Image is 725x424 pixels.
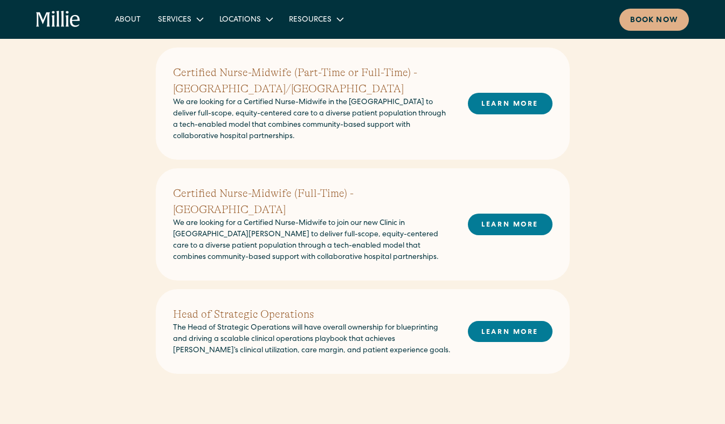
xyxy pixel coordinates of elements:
[106,10,149,28] a: About
[211,10,280,28] div: Locations
[468,93,553,114] a: LEARN MORE
[619,9,689,31] a: Book now
[468,214,553,235] a: LEARN MORE
[173,65,451,97] h2: Certified Nurse-Midwife (Part-Time or Full-Time) - [GEOGRAPHIC_DATA]/[GEOGRAPHIC_DATA]
[173,186,451,218] h2: Certified Nurse-Midwife (Full-Time) - [GEOGRAPHIC_DATA]
[468,321,553,342] a: LEARN MORE
[36,11,80,28] a: home
[149,10,211,28] div: Services
[173,306,451,323] h2: Head of Strategic Operations
[219,15,261,26] div: Locations
[173,97,451,142] p: We are looking for a Certified Nurse-Midwife in the [GEOGRAPHIC_DATA] to deliver full-scope, equi...
[630,15,678,26] div: Book now
[280,10,351,28] div: Resources
[173,218,451,263] p: We are looking for a Certified Nurse-Midwife to join our new Clinic in [GEOGRAPHIC_DATA][PERSON_N...
[289,15,332,26] div: Resources
[158,15,191,26] div: Services
[173,323,451,357] p: The Head of Strategic Operations will have overall ownership for blueprinting and driving a scala...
